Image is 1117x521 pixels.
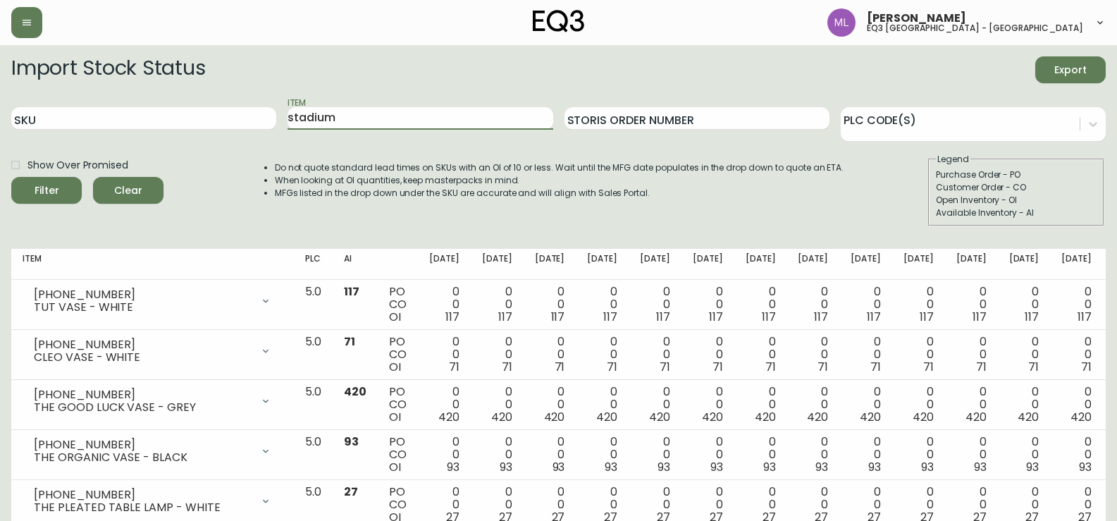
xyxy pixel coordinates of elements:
span: 117 [498,309,512,325]
li: MFGs listed in the drop down under the SKU are accurate and will align with Sales Portal. [275,187,844,200]
div: Open Inventory - OI [936,194,1097,207]
div: Available Inventory - AI [936,207,1097,219]
span: 117 [1025,309,1039,325]
span: 71 [449,359,459,375]
span: 420 [702,409,723,425]
span: OI [389,359,401,375]
span: 71 [1081,359,1092,375]
div: 0 0 [1009,336,1039,374]
th: [DATE] [629,249,681,280]
div: [PHONE_NUMBER] [34,288,252,301]
th: PLC [294,249,333,280]
div: 0 0 [851,336,881,374]
img: logo [533,10,585,32]
span: Clear [104,182,152,200]
div: 0 0 [640,336,670,374]
legend: Legend [936,153,970,166]
span: 93 [658,459,670,475]
span: 93 [605,459,617,475]
h2: Import Stock Status [11,56,205,83]
th: [DATE] [892,249,945,280]
td: 5.0 [294,330,333,380]
div: 0 0 [1009,386,1039,424]
span: 117 [920,309,934,325]
div: [PHONE_NUMBER]TUT VASE - WHITE [23,286,283,317]
div: 0 0 [851,386,881,424]
th: [DATE] [786,249,839,280]
span: 117 [762,309,776,325]
span: 117 [867,309,881,325]
span: 71 [607,359,617,375]
span: 420 [491,409,512,425]
div: 0 0 [798,436,828,474]
span: Export [1047,61,1094,79]
div: [PHONE_NUMBER]THE GOOD LUCK VASE - GREY [23,386,283,417]
span: 71 [502,359,512,375]
span: 420 [755,409,776,425]
div: 0 0 [640,386,670,424]
span: 93 [553,459,565,475]
span: 420 [1018,409,1039,425]
th: [DATE] [524,249,576,280]
div: 0 0 [535,336,565,374]
span: 420 [596,409,617,425]
div: 0 0 [429,286,459,324]
div: 0 0 [482,336,512,374]
span: 93 [868,459,881,475]
span: 93 [1026,459,1039,475]
span: 420 [807,409,828,425]
th: AI [333,249,378,280]
div: 0 0 [746,436,776,474]
span: 93 [710,459,723,475]
div: Filter [35,182,59,200]
div: 0 0 [798,286,828,324]
span: 71 [870,359,881,375]
img: baddbcff1c9a25bf9b3a4739eeaf679c [827,8,856,37]
span: 93 [447,459,459,475]
div: 0 0 [693,336,723,374]
div: 0 0 [903,436,934,474]
span: OI [389,309,401,325]
div: 0 0 [587,386,617,424]
span: 117 [344,283,359,300]
div: 0 0 [482,286,512,324]
button: Export [1035,56,1106,83]
span: 71 [923,359,934,375]
div: [PHONE_NUMBER] [34,439,252,451]
div: 0 0 [1009,436,1039,474]
div: CLEO VASE - WHITE [34,351,252,364]
h5: eq3 [GEOGRAPHIC_DATA] - [GEOGRAPHIC_DATA] [867,24,1083,32]
div: 0 0 [1061,436,1092,474]
th: [DATE] [998,249,1051,280]
span: 420 [438,409,459,425]
div: [PHONE_NUMBER] [34,388,252,401]
span: 71 [555,359,565,375]
button: Clear [93,177,163,204]
span: 117 [709,309,723,325]
span: 93 [500,459,512,475]
span: 71 [765,359,776,375]
span: Show Over Promised [27,158,128,173]
div: 0 0 [535,436,565,474]
div: 0 0 [587,286,617,324]
li: When looking at OI quantities, keep masterpacks in mind. [275,174,844,187]
span: 93 [344,434,359,450]
th: [DATE] [418,249,471,280]
div: 0 0 [1061,386,1092,424]
div: 0 0 [1061,336,1092,374]
li: Do not quote standard lead times on SKUs with an OI of 10 or less. Wait until the MFG date popula... [275,161,844,174]
div: Purchase Order - PO [936,168,1097,181]
div: 0 0 [429,336,459,374]
th: [DATE] [945,249,998,280]
div: PO CO [389,436,407,474]
div: [PHONE_NUMBER] [34,489,252,501]
span: 93 [921,459,934,475]
span: 420 [1070,409,1092,425]
div: [PHONE_NUMBER] [34,338,252,351]
span: 93 [974,459,987,475]
span: 117 [445,309,459,325]
span: 71 [1028,359,1039,375]
div: TUT VASE - WHITE [34,301,252,314]
div: 0 0 [693,386,723,424]
div: [PHONE_NUMBER]THE PLEATED TABLE LAMP - WHITE [23,486,283,517]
